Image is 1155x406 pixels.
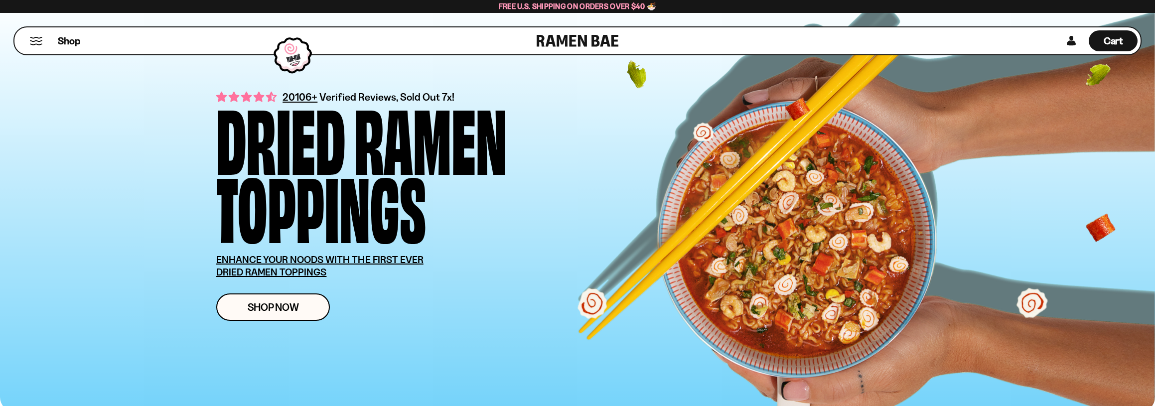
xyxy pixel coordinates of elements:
span: Free U.S. Shipping on Orders over $40 🍜 [499,1,657,11]
button: Mobile Menu Trigger [29,37,43,45]
span: Cart [1104,35,1123,47]
span: Shop [58,34,80,48]
div: Dried [216,102,345,170]
a: Shop Now [216,293,330,321]
a: Shop [58,30,80,51]
a: Cart [1089,27,1138,54]
span: Shop Now [248,302,299,312]
div: Ramen [354,102,507,170]
div: Toppings [216,170,426,239]
u: ENHANCE YOUR NOODS WITH THE FIRST EVER DRIED RAMEN TOPPINGS [216,254,424,278]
